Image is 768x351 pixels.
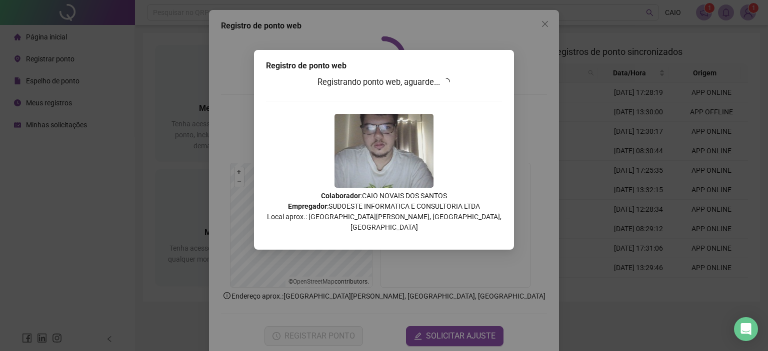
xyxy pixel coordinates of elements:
strong: Colaborador [321,192,360,200]
h3: Registrando ponto web, aguarde... [266,76,502,89]
span: loading [441,77,451,86]
img: 9k= [334,114,433,188]
div: Registro de ponto web [266,60,502,72]
div: Open Intercom Messenger [734,317,758,341]
p: : CAIO NOVAIS DOS SANTOS : SUDOESTE INFORMATICA E CONSULTORIA LTDA Local aprox.: [GEOGRAPHIC_DATA... [266,191,502,233]
strong: Empregador [288,202,327,210]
